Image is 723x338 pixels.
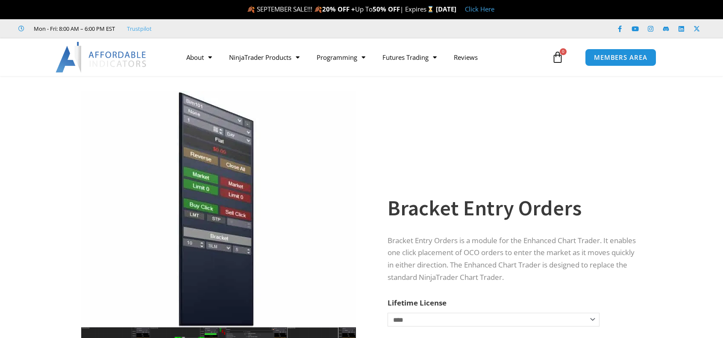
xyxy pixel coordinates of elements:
a: Programming [308,47,374,67]
a: Trustpilot [127,24,152,34]
a: Futures Trading [374,47,445,67]
h1: Bracket Entry Orders [388,193,637,223]
span: 🍂 SEPTEMBER SALE!!! 🍂 Up To | Expires [247,5,435,13]
img: ⌛ [427,6,434,12]
span: MEMBERS AREA [594,54,647,61]
strong: 20% OFF + [322,5,355,13]
img: BracketEntryOrders | Affordable Indicators – NinjaTrader [81,91,356,327]
p: Bracket Entry Orders is a module for the Enhanced Chart Trader. It enables one click placement of... [388,235,637,284]
label: Lifetime License [388,298,447,308]
span: 0 [560,48,567,55]
nav: Menu [178,47,550,67]
a: MEMBERS AREA [585,49,656,66]
a: NinjaTrader Products [220,47,308,67]
strong: 50% OFF [373,5,400,13]
a: Click Here [465,5,494,13]
a: Reviews [445,47,486,67]
span: Mon - Fri: 8:00 AM – 6:00 PM EST [32,24,115,34]
img: LogoAI | Affordable Indicators – NinjaTrader [56,42,147,73]
strong: [DATE] [436,5,456,13]
a: About [178,47,220,67]
a: 0 [539,45,576,70]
